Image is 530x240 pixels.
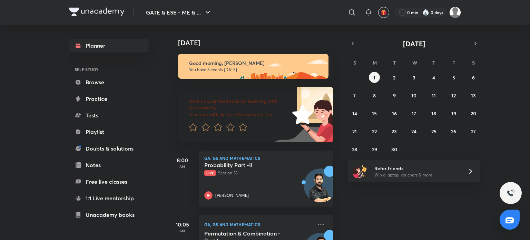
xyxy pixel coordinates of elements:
p: Session 38 [204,170,313,176]
button: September 10, 2025 [409,90,420,101]
p: You have 3 events [DATE] [189,67,322,73]
a: Free live classes [69,175,149,189]
abbr: September 8, 2025 [373,92,376,99]
button: September 29, 2025 [369,144,380,155]
p: AM [168,164,196,169]
h6: SELF STUDY [69,64,149,75]
a: Browse [69,75,149,89]
button: September 9, 2025 [389,90,400,101]
button: September 16, 2025 [389,108,400,119]
p: Your word will help make Unacademy better [189,112,290,117]
abbr: September 29, 2025 [372,146,377,153]
a: Company Logo [69,8,125,18]
p: [PERSON_NAME] [215,192,249,199]
h4: [DATE] [178,39,340,47]
abbr: September 25, 2025 [431,128,436,135]
button: September 25, 2025 [428,126,439,137]
abbr: September 28, 2025 [352,146,357,153]
button: avatar [378,7,389,18]
button: September 12, 2025 [448,90,459,101]
button: September 13, 2025 [468,90,479,101]
abbr: September 16, 2025 [392,110,397,117]
button: GATE & ESE - ME & ... [142,6,216,19]
h5: 8:00 [168,156,196,164]
button: September 21, 2025 [349,126,360,137]
abbr: Sunday [353,59,356,66]
abbr: Wednesday [412,59,417,66]
abbr: September 22, 2025 [372,128,377,135]
abbr: September 10, 2025 [411,92,416,99]
abbr: September 20, 2025 [471,110,476,117]
button: September 14, 2025 [349,108,360,119]
button: September 11, 2025 [428,90,439,101]
a: Planner [69,39,149,52]
img: morning [178,54,328,79]
button: September 24, 2025 [409,126,420,137]
abbr: Friday [452,59,455,66]
button: September 28, 2025 [349,144,360,155]
span: Live [204,170,216,176]
img: feedback_image [269,87,333,142]
abbr: September 27, 2025 [471,128,476,135]
abbr: September 7, 2025 [353,92,356,99]
abbr: September 15, 2025 [372,110,377,117]
abbr: September 19, 2025 [451,110,456,117]
img: avatar [381,9,387,16]
h5: 10:05 [168,220,196,229]
button: September 7, 2025 [349,90,360,101]
abbr: September 11, 2025 [432,92,436,99]
p: Win a laptop, vouchers & more [374,172,459,178]
p: GA, GS and Mathematics [204,220,313,229]
button: September 15, 2025 [369,108,380,119]
abbr: September 12, 2025 [451,92,456,99]
abbr: Thursday [432,59,435,66]
h5: Probability Part -II [204,162,290,169]
a: 1:1 Live mentorship [69,191,149,205]
button: September 2, 2025 [389,72,400,83]
abbr: September 5, 2025 [452,74,455,81]
img: streak [422,9,429,16]
p: AM [168,229,196,233]
button: September 4, 2025 [428,72,439,83]
img: ttu [507,189,515,197]
button: September 23, 2025 [389,126,400,137]
abbr: September 1, 2025 [373,74,375,81]
button: [DATE] [357,39,471,48]
a: Playlist [69,125,149,139]
abbr: September 17, 2025 [412,110,416,117]
button: September 3, 2025 [409,72,420,83]
abbr: Tuesday [393,59,396,66]
abbr: September 14, 2025 [352,110,357,117]
abbr: September 21, 2025 [352,128,357,135]
h6: Refer friends [374,165,459,172]
img: Company Logo [69,8,125,16]
a: Practice [69,92,149,106]
abbr: Monday [373,59,377,66]
span: [DATE] [403,39,425,48]
button: September 1, 2025 [369,72,380,83]
img: Avatar [304,172,337,205]
h6: Give us your feedback on learning with Unacademy [189,98,290,111]
button: September 22, 2025 [369,126,380,137]
img: Abhay Raj [449,7,461,18]
button: September 17, 2025 [409,108,420,119]
a: Tests [69,108,149,122]
button: September 8, 2025 [369,90,380,101]
img: referral [353,164,367,178]
button: September 27, 2025 [468,126,479,137]
abbr: September 2, 2025 [393,74,395,81]
abbr: Saturday [472,59,475,66]
button: September 20, 2025 [468,108,479,119]
button: September 26, 2025 [448,126,459,137]
abbr: September 23, 2025 [392,128,397,135]
abbr: September 30, 2025 [391,146,397,153]
abbr: September 4, 2025 [432,74,435,81]
button: September 30, 2025 [389,144,400,155]
abbr: September 6, 2025 [472,74,475,81]
a: Doubts & solutions [69,142,149,155]
abbr: September 24, 2025 [411,128,416,135]
button: September 18, 2025 [428,108,439,119]
abbr: September 26, 2025 [451,128,456,135]
h6: Good morning, [PERSON_NAME] [189,60,322,66]
button: September 6, 2025 [468,72,479,83]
